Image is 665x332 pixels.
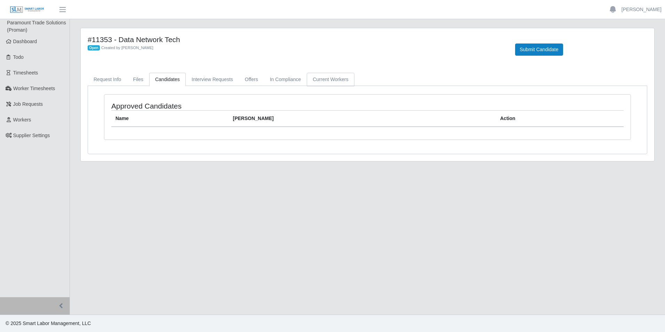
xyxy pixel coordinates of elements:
[13,54,24,60] span: Todo
[239,73,264,86] a: Offers
[229,111,496,127] th: [PERSON_NAME]
[13,39,37,44] span: Dashboard
[101,46,153,50] span: Created by [PERSON_NAME]
[496,111,624,127] th: Action
[13,117,31,122] span: Workers
[515,44,563,56] button: Submit Candidate
[264,73,307,86] a: In Compliance
[88,45,100,51] span: Open
[149,73,186,86] a: Candidates
[13,133,50,138] span: Supplier Settings
[307,73,354,86] a: Current Workers
[186,73,239,86] a: Interview Requests
[111,111,229,127] th: Name
[13,101,43,107] span: Job Requests
[127,73,149,86] a: Files
[13,70,38,76] span: Timesheets
[111,102,319,110] h4: Approved Candidates
[10,6,45,14] img: SLM Logo
[622,6,662,13] a: [PERSON_NAME]
[7,20,66,33] span: Paramount Trade Solutions (Proman)
[88,73,127,86] a: Request Info
[88,35,505,44] h4: #11353 - Data Network Tech
[13,86,55,91] span: Worker Timesheets
[6,321,91,326] span: © 2025 Smart Labor Management, LLC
